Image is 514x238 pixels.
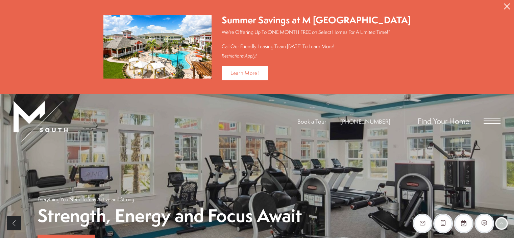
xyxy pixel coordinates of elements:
[222,53,411,59] div: Restrictions Apply!
[297,117,326,125] a: Book a Tour
[484,118,500,124] button: Open Menu
[418,115,469,126] a: Find Your Home
[38,206,302,225] p: Strength, Energy and Focus Await
[340,117,390,125] span: [PHONE_NUMBER]
[38,196,134,203] p: Everything You Need to Stay Active and Strong
[222,14,411,27] div: Summer Savings at M [GEOGRAPHIC_DATA]
[7,216,21,230] a: Previous
[222,66,268,80] a: Learn More!
[340,117,390,125] a: Call Us at 813-570-8014
[103,15,212,79] img: Summer Savings at M South Apartments
[222,28,411,50] p: We're Offering Up To ONE MONTH FREE on Select Homes For A Limited Time!* Call Our Friendly Leasin...
[14,101,68,142] img: MSouth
